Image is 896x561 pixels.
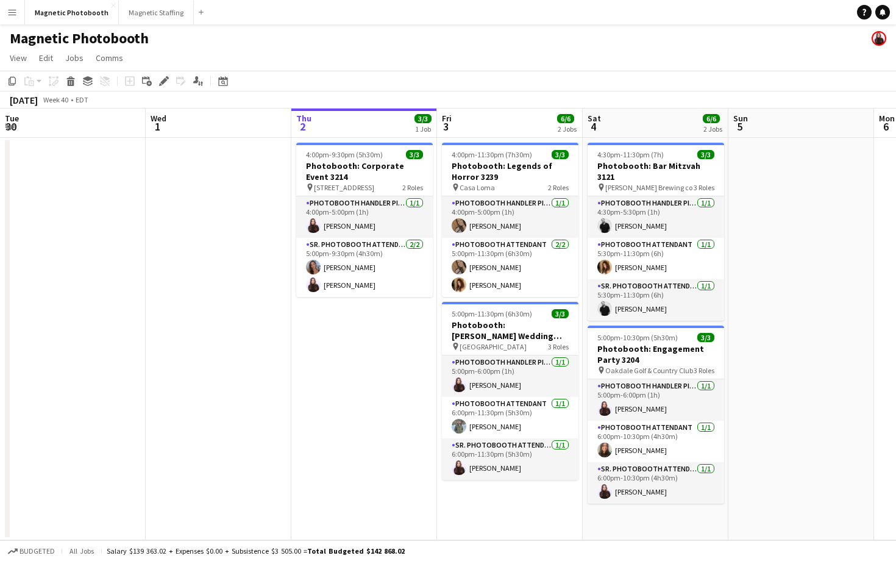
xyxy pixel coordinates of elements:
a: Edit [34,50,58,66]
span: 3/3 [697,150,714,159]
span: View [10,52,27,63]
a: Comms [91,50,128,66]
div: 1 Job [415,124,431,134]
span: 3/3 [697,333,714,342]
div: EDT [76,95,88,104]
h3: Photobooth: Bar Mitzvah 3121 [588,160,724,182]
app-card-role: Photobooth Handler Pick-Up/Drop-Off1/14:00pm-5:00pm (1h)[PERSON_NAME] [296,196,433,238]
div: 2 Jobs [703,124,722,134]
span: Mon [879,113,895,124]
span: 3/3 [552,150,569,159]
span: Oakdale Golf & Country Club [605,366,693,375]
span: 3 Roles [694,183,714,192]
app-job-card: 4:30pm-11:30pm (7h)3/3Photobooth: Bar Mitzvah 3121 [PERSON_NAME] Brewing co3 RolesPhotobooth Hand... [588,143,724,321]
span: 4:00pm-9:30pm (5h30m) [306,150,383,159]
span: Week 40 [40,95,71,104]
app-card-role: Sr. Photobooth Attendant1/16:00pm-11:30pm (5h30m)[PERSON_NAME] [442,438,578,480]
h3: Photobooth: Engagement Party 3204 [588,343,724,365]
div: 2 Jobs [558,124,577,134]
span: [GEOGRAPHIC_DATA] [460,342,527,351]
span: 5:00pm-10:30pm (5h30m) [597,333,678,342]
app-card-role: Sr. Photobooth Attendant1/16:00pm-10:30pm (4h30m)[PERSON_NAME] [588,462,724,504]
app-card-role: Photobooth Handler Pick-Up/Drop-Off1/14:00pm-5:00pm (1h)[PERSON_NAME] [442,196,578,238]
span: 5:00pm-11:30pm (6h30m) [452,309,532,318]
span: All jobs [67,546,96,556]
app-card-role: Sr. Photobooth Attendant2/25:00pm-9:30pm (4h30m)[PERSON_NAME][PERSON_NAME] [296,238,433,297]
app-card-role: Photobooth Handler Pick-Up/Drop-Off1/14:30pm-5:30pm (1h)[PERSON_NAME] [588,196,724,238]
span: Edit [39,52,53,63]
span: 2 Roles [548,183,569,192]
span: 4:30pm-11:30pm (7h) [597,150,664,159]
span: Wed [151,113,166,124]
span: 3 Roles [548,342,569,351]
span: 2 [294,120,311,134]
app-card-role: Photobooth Handler Pick-Up/Drop-Off1/15:00pm-6:00pm (1h)[PERSON_NAME] [588,379,724,421]
span: 3/3 [552,309,569,318]
span: 4:00pm-11:30pm (7h30m) [452,150,532,159]
app-job-card: 5:00pm-10:30pm (5h30m)3/3Photobooth: Engagement Party 3204 Oakdale Golf & Country Club3 RolesPhot... [588,326,724,504]
span: 30 [3,120,19,134]
span: 1 [149,120,166,134]
span: Fri [442,113,452,124]
span: 4 [586,120,601,134]
span: 6/6 [703,114,720,123]
a: View [5,50,32,66]
span: [STREET_ADDRESS] [314,183,374,192]
span: Thu [296,113,311,124]
h3: Photobooth: [PERSON_NAME] Wedding 2721 [442,320,578,341]
span: Sun [733,113,748,124]
span: 6/6 [557,114,574,123]
a: Jobs [60,50,88,66]
span: 3/3 [414,114,432,123]
span: [PERSON_NAME] Brewing co [605,183,692,192]
button: Magnetic Photobooth [25,1,119,24]
span: 3 Roles [694,366,714,375]
button: Magnetic Staffing [119,1,194,24]
app-job-card: 4:00pm-9:30pm (5h30m)3/3Photobooth: Corporate Event 3214 [STREET_ADDRESS]2 RolesPhotobooth Handle... [296,143,433,297]
app-card-role: Photobooth Attendant1/16:00pm-10:30pm (4h30m)[PERSON_NAME] [588,421,724,462]
span: Comms [96,52,123,63]
span: Budgeted [20,547,55,556]
button: Budgeted [6,545,57,558]
app-job-card: 5:00pm-11:30pm (6h30m)3/3Photobooth: [PERSON_NAME] Wedding 2721 [GEOGRAPHIC_DATA]3 RolesPhotoboot... [442,302,578,480]
span: Total Budgeted $142 868.02 [307,546,405,556]
span: Casa Loma [460,183,495,192]
app-user-avatar: Maria Lopes [872,31,886,46]
app-card-role: Photobooth Attendant1/16:00pm-11:30pm (5h30m)[PERSON_NAME] [442,397,578,438]
span: Tue [5,113,19,124]
h3: Photobooth: Corporate Event 3214 [296,160,433,182]
span: 5 [731,120,748,134]
span: 6 [877,120,895,134]
span: 3/3 [406,150,423,159]
span: Sat [588,113,601,124]
h3: Photobooth: Legends of Horror 3239 [442,160,578,182]
span: 3 [440,120,452,134]
div: Salary $139 363.02 + Expenses $0.00 + Subsistence $3 505.00 = [107,546,405,556]
app-card-role: Photobooth Attendant1/15:30pm-11:30pm (6h)[PERSON_NAME] [588,238,724,279]
app-card-role: Photobooth Handler Pick-Up/Drop-Off1/15:00pm-6:00pm (1h)[PERSON_NAME] [442,356,578,397]
app-card-role: Sr. Photobooth Attendant1/15:30pm-11:30pm (6h)[PERSON_NAME] [588,279,724,321]
div: [DATE] [10,94,38,106]
span: Jobs [65,52,84,63]
app-job-card: 4:00pm-11:30pm (7h30m)3/3Photobooth: Legends of Horror 3239 Casa Loma2 RolesPhotobooth Handler Pi... [442,143,578,297]
span: 2 Roles [402,183,423,192]
app-card-role: Photobooth Attendant2/25:00pm-11:30pm (6h30m)[PERSON_NAME][PERSON_NAME] [442,238,578,297]
h1: Magnetic Photobooth [10,29,149,48]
